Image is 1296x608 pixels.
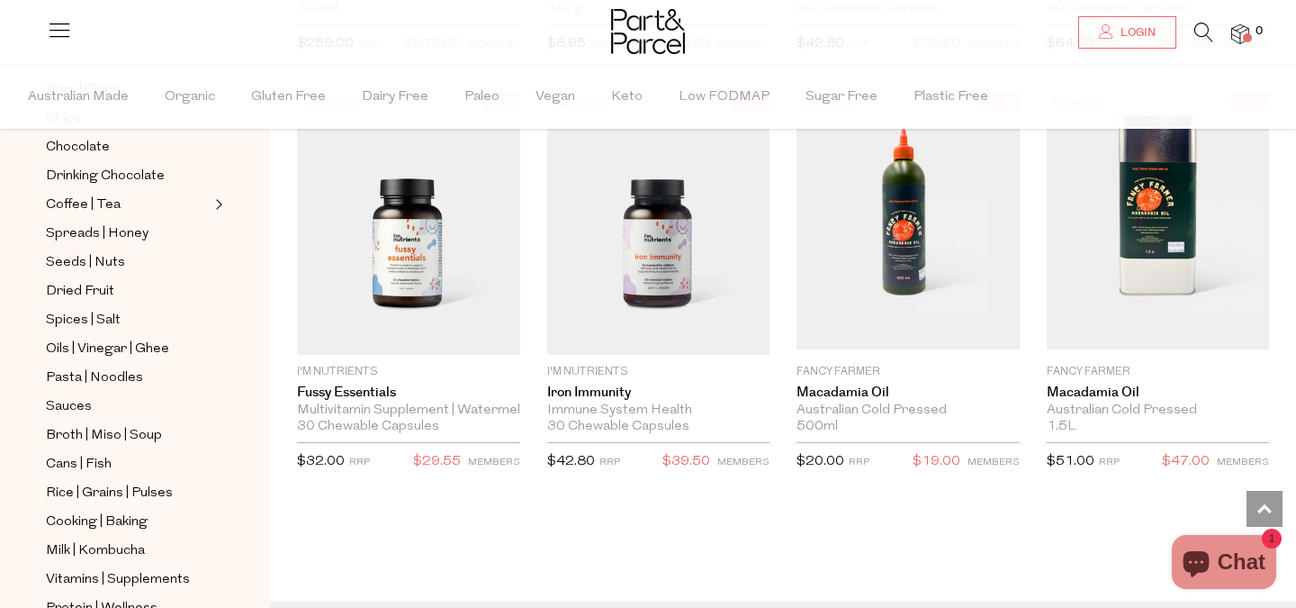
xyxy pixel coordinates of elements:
[46,368,143,389] span: Pasta | Noodles
[46,396,92,418] span: Sauces
[46,310,121,331] span: Spices | Salt
[46,195,121,216] span: Coffee | Tea
[464,66,499,129] span: Paleo
[46,453,210,476] a: Cans | Fish
[46,569,190,591] span: Vitamins | Supplements
[849,458,869,467] small: RRP
[1166,535,1282,594] inbox-online-store-chat: Shopify online store chat
[46,222,210,245] a: Spreads | Honey
[46,252,125,274] span: Seeds | Nuts
[967,458,1020,467] small: MEMBERS
[805,66,877,129] span: Sugar Free
[796,419,838,435] span: 500ml
[1047,419,1076,435] span: 1.5L
[251,66,326,129] span: Gluten Free
[46,223,148,245] span: Spreads | Honey
[46,540,210,562] a: Milk | Kombucha
[796,403,1020,419] div: Australian Cold Pressed
[46,424,210,447] a: Broth | Miso | Soup
[796,455,844,468] span: $20.00
[46,425,162,447] span: Broth | Miso | Soup
[211,194,223,215] button: Expand/Collapse Coffee | Tea
[1047,364,1270,380] p: Fancy Farmer
[1047,97,1270,349] img: Macadamia Oil
[611,66,643,129] span: Keto
[46,281,114,303] span: Dried Fruit
[1251,23,1267,40] span: 0
[1231,24,1249,43] a: 0
[46,280,210,303] a: Dried Fruit
[297,92,520,355] img: Fussy Essentials
[46,482,210,504] a: Rice | Grains | Pulses
[1078,16,1176,49] a: Login
[547,364,770,380] p: I'm Nutrients
[547,403,770,419] div: Immune System Health
[46,395,210,418] a: Sauces
[297,419,439,435] span: 30 Chewable Capsules
[297,364,520,380] p: I'm Nutrients
[46,309,210,331] a: Spices | Salt
[547,385,770,401] a: Iron Immunity
[362,66,428,129] span: Dairy Free
[46,165,210,187] a: Drinking Chocolate
[1047,385,1270,401] a: Macadamia Oil
[46,568,210,591] a: Vitamins | Supplements
[611,9,685,54] img: Part&Parcel
[547,419,689,435] span: 30 Chewable Capsules
[796,385,1020,401] a: Macadamia Oil
[165,66,215,129] span: Organic
[679,66,769,129] span: Low FODMAP
[547,92,770,355] img: Iron Immunity
[28,66,129,129] span: Australian Made
[413,450,461,474] span: $29.55
[46,339,169,360] span: Oils | Vinegar | Ghee
[46,483,173,504] span: Rice | Grains | Pulses
[46,454,112,476] span: Cans | Fish
[1116,25,1156,41] span: Login
[1099,458,1120,467] small: RRP
[46,367,210,389] a: Pasta | Noodles
[46,338,210,360] a: Oils | Vinegar | Ghee
[535,66,575,129] span: Vegan
[46,166,165,187] span: Drinking Chocolate
[662,450,710,474] span: $39.50
[297,455,345,468] span: $32.00
[46,136,210,159] a: Chocolate
[599,458,620,467] small: RRP
[468,458,520,467] small: MEMBERS
[913,450,960,474] span: $19.00
[1047,455,1094,468] span: $51.00
[796,97,1020,349] img: Macadamia Oil
[297,403,520,419] div: Multivitamin Supplement | Watermelon
[913,66,988,129] span: Plastic Free
[46,194,210,216] a: Coffee | Tea
[46,511,210,533] a: Cooking | Baking
[1047,403,1270,419] div: Australian Cold Pressed
[1162,450,1210,474] span: $47.00
[796,364,1020,380] p: Fancy Farmer
[46,512,148,533] span: Cooking | Baking
[297,385,520,401] a: Fussy Essentials
[717,458,769,467] small: MEMBERS
[547,455,595,468] span: $42.80
[46,137,110,159] span: Chocolate
[46,251,210,274] a: Seeds | Nuts
[46,540,145,562] span: Milk | Kombucha
[349,458,370,467] small: RRP
[1217,458,1269,467] small: MEMBERS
